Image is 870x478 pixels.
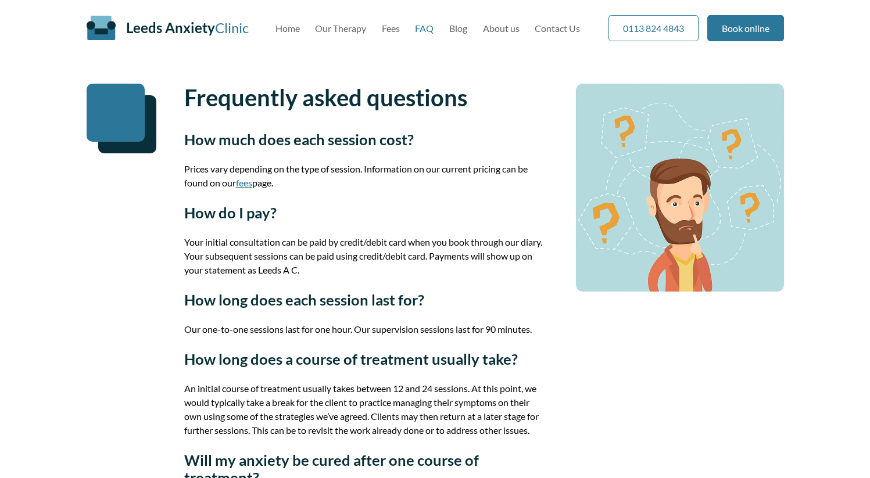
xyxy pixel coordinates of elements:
a: Home [275,23,300,34]
a: FAQ [415,23,434,34]
a: About us [483,23,520,34]
p: Prices vary depending on the type of session. Information on our current pricing can be found on ... [184,162,548,190]
h2: How long does each session last for? [184,291,548,308]
h1: Frequently asked questions [184,84,548,112]
a: fees [236,177,252,188]
p: Your initial consultation can be paid by credit/debit card when you book through our diary. Your ... [184,235,548,277]
a: Our Therapy [315,23,366,34]
img: Pondering man surrounded by question marks [576,84,784,292]
a: Fees [382,23,400,34]
span: Leeds Anxiety [126,19,215,36]
a: Book online [707,15,784,41]
a: Leeds AnxietyClinic [126,19,249,36]
p: Our one-to-one sessions last for one hour. Our supervision sessions last for 90 minutes. [184,322,548,336]
a: Blog [449,23,467,34]
h2: How much does each session cost? [184,131,548,148]
h2: How long does a course of treatment usually take? [184,350,548,368]
a: 0113 824 4843 [608,15,699,41]
a: Contact Us [535,23,580,34]
p: An initial course of treatment usually takes between 12 and 24 sessions. At this point, we would ... [184,382,548,437]
h2: How do I pay? [184,204,548,221]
